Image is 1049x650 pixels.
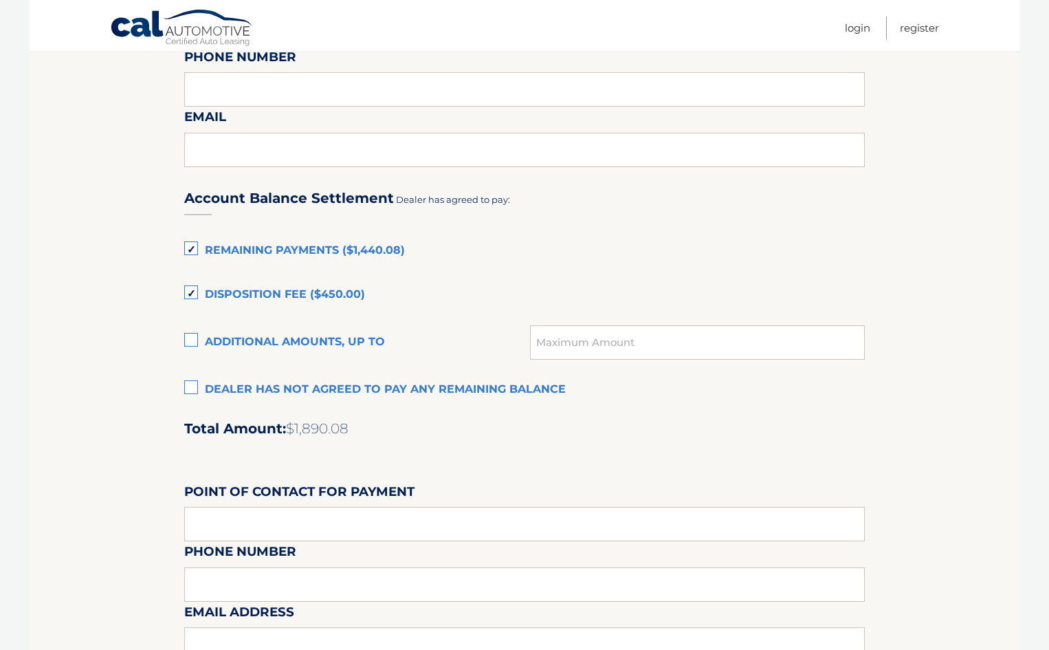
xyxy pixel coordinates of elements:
a: Login [845,17,870,39]
a: Cal Automotive [110,9,254,49]
input: Maximum Amount [530,325,865,360]
h2: Total Amount: [184,420,865,437]
label: Additional amounts, up to [184,329,530,356]
label: Email Address [184,602,294,627]
span: Dealer has agreed to pay: [396,194,510,205]
label: Remaining Payments ($1,440.08) [184,237,865,265]
label: Point of Contact for Payment [184,481,415,507]
label: Disposition Fee ($450.00) [184,281,865,309]
label: Phone Number [184,47,296,72]
span: $1,890.08 [286,420,349,437]
label: Dealer has not agreed to pay any remaining balance [184,376,865,404]
label: Email [184,107,226,132]
h3: Account Balance Settlement [184,190,394,207]
a: Register [900,17,939,39]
